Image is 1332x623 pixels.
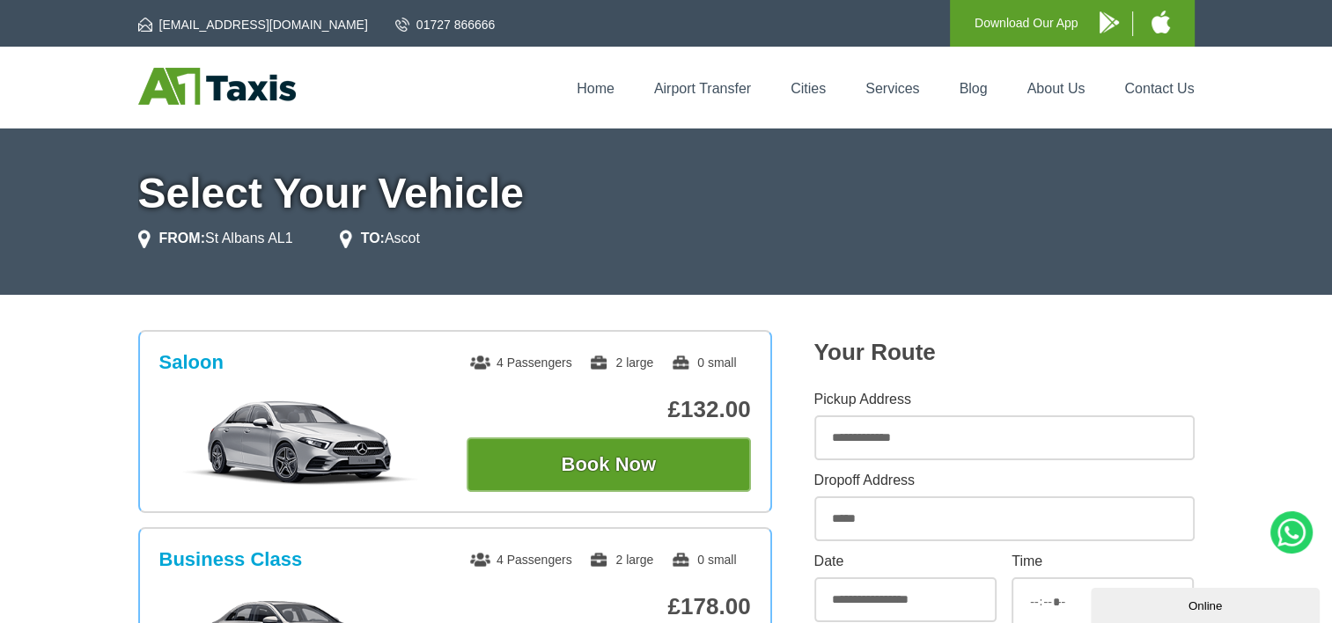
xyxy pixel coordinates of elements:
[814,473,1195,487] label: Dropoff Address
[168,399,433,487] img: Saloon
[1012,554,1194,568] label: Time
[467,396,751,423] p: £132.00
[138,228,293,249] li: St Albans AL1
[361,231,385,246] strong: TO:
[865,81,919,96] a: Services
[589,553,653,567] span: 2 large
[959,81,987,96] a: Blog
[1152,11,1170,33] img: A1 Taxis iPhone App
[671,553,736,567] span: 0 small
[138,16,368,33] a: [EMAIL_ADDRESS][DOMAIN_NAME]
[814,392,1195,407] label: Pickup Address
[340,228,420,249] li: Ascot
[159,351,224,374] h3: Saloon
[577,81,614,96] a: Home
[159,231,205,246] strong: FROM:
[814,339,1195,366] h2: Your Route
[1091,584,1323,623] iframe: chat widget
[589,355,653,370] span: 2 large
[814,554,997,568] label: Date
[138,172,1195,215] h1: Select Your Vehicle
[467,437,751,492] button: Book Now
[1124,81,1194,96] a: Contact Us
[470,355,572,370] span: 4 Passengers
[1027,81,1085,96] a: About Us
[470,553,572,567] span: 4 Passengers
[1100,11,1119,33] img: A1 Taxis Android App
[395,16,496,33] a: 01727 866666
[654,81,751,96] a: Airport Transfer
[791,81,826,96] a: Cities
[138,68,296,105] img: A1 Taxis St Albans LTD
[671,355,736,370] span: 0 small
[467,593,751,620] p: £178.00
[159,548,303,571] h3: Business Class
[975,12,1078,34] p: Download Our App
